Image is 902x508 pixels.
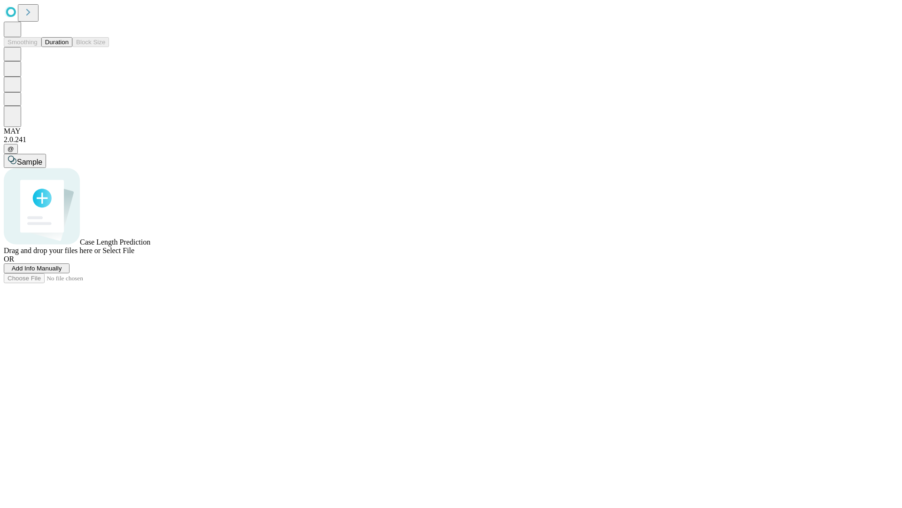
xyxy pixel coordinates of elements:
[102,246,134,254] span: Select File
[4,127,898,135] div: MAY
[4,255,14,263] span: OR
[72,37,109,47] button: Block Size
[4,37,41,47] button: Smoothing
[4,144,18,154] button: @
[4,246,101,254] span: Drag and drop your files here or
[8,145,14,152] span: @
[4,263,70,273] button: Add Info Manually
[80,238,150,246] span: Case Length Prediction
[17,158,42,166] span: Sample
[4,154,46,168] button: Sample
[12,265,62,272] span: Add Info Manually
[41,37,72,47] button: Duration
[4,135,898,144] div: 2.0.241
